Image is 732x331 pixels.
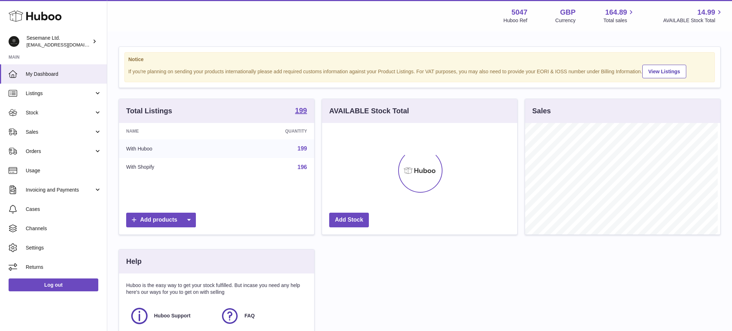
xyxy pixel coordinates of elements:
[26,225,102,232] span: Channels
[119,158,224,177] td: With Shopify
[26,129,94,135] span: Sales
[532,106,551,116] h3: Sales
[663,8,723,24] a: 14.99 AVAILABLE Stock Total
[605,8,627,17] span: 164.89
[26,71,102,78] span: My Dashboard
[26,244,102,251] span: Settings
[504,17,528,24] div: Huboo Ref
[663,17,723,24] span: AVAILABLE Stock Total
[119,123,224,139] th: Name
[26,264,102,271] span: Returns
[560,8,575,17] strong: GBP
[126,257,142,266] h3: Help
[128,56,711,63] strong: Notice
[511,8,528,17] strong: 5047
[603,8,635,24] a: 164.89 Total sales
[126,213,196,227] a: Add products
[26,35,91,48] div: Sesemane Ltd.
[26,187,94,193] span: Invoicing and Payments
[9,278,98,291] a: Log out
[329,213,369,227] a: Add Stock
[642,65,686,78] a: View Listings
[119,139,224,158] td: With Huboo
[603,17,635,24] span: Total sales
[26,148,94,155] span: Orders
[154,312,191,319] span: Huboo Support
[26,167,102,174] span: Usage
[130,306,213,326] a: Huboo Support
[128,64,711,78] div: If you're planning on sending your products internationally please add required customs informati...
[224,123,314,139] th: Quantity
[555,17,576,24] div: Currency
[295,107,307,115] a: 199
[295,107,307,114] strong: 199
[126,106,172,116] h3: Total Listings
[244,312,255,319] span: FAQ
[297,164,307,170] a: 196
[26,90,94,97] span: Listings
[9,36,19,47] img: internalAdmin-5047@internal.huboo.com
[329,106,409,116] h3: AVAILABLE Stock Total
[26,206,102,213] span: Cases
[26,109,94,116] span: Stock
[220,306,303,326] a: FAQ
[126,282,307,296] p: Huboo is the easy way to get your stock fulfilled. But incase you need any help here's our ways f...
[697,8,715,17] span: 14.99
[297,145,307,152] a: 199
[26,42,105,48] span: [EMAIL_ADDRESS][DOMAIN_NAME]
